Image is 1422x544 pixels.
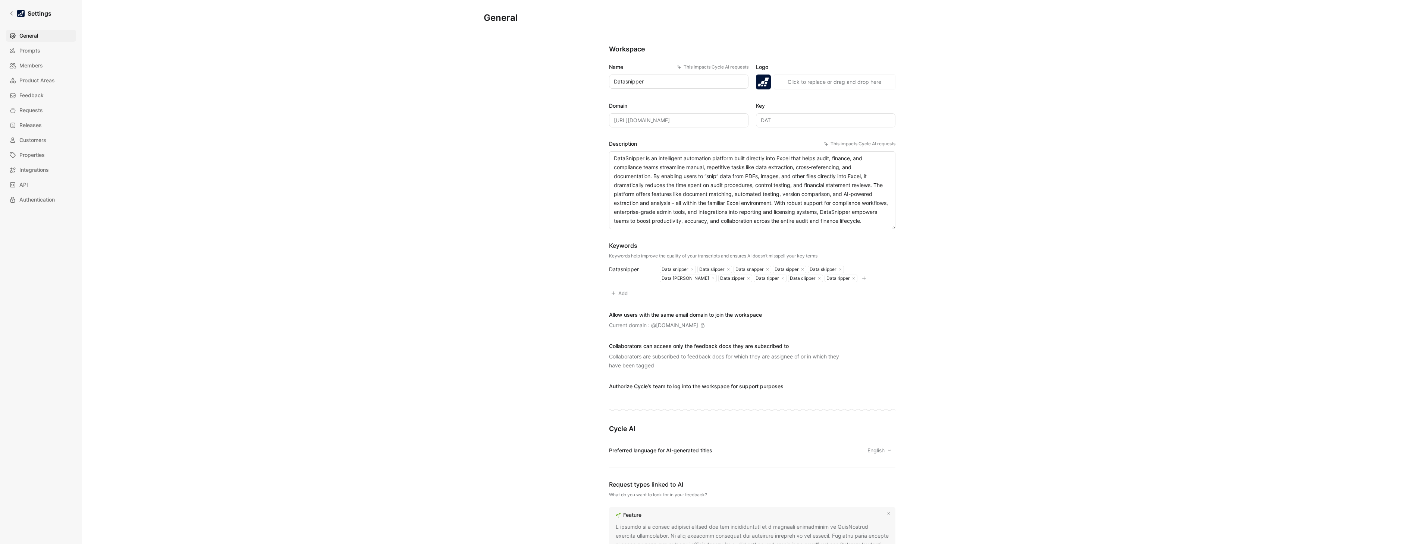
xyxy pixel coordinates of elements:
[19,91,44,100] span: Feedback
[6,119,76,131] a: Releases
[609,382,784,391] div: Authorize Cycle’s team to log into the workspace for support purposes
[28,9,51,18] h1: Settings
[660,275,709,281] div: Data [PERSON_NAME]
[609,446,712,455] div: Preferred language for AI-generated titles
[609,265,651,274] div: Datasnipper
[773,266,798,272] div: Data sipper
[609,492,895,498] div: What do you want to look for in your feedback?
[19,165,49,174] span: Integrations
[19,180,28,189] span: API
[756,63,895,72] label: Logo
[864,445,895,456] button: English
[824,140,895,148] div: This impacts Cycle AI requests
[6,60,76,72] a: Members
[698,266,724,272] div: Data slipper
[623,510,641,519] div: Feature
[754,275,779,281] div: Data tipper
[6,89,76,101] a: Feedback
[609,101,748,110] label: Domain
[6,75,76,86] a: Product Areas
[788,275,815,281] div: Data clipper
[19,76,55,85] span: Product Areas
[609,310,762,319] div: Allow users with the same email domain to join the workspace
[609,113,748,127] input: Some placeholder
[616,512,621,518] img: 🌱
[609,139,895,148] label: Description
[6,6,54,21] a: Settings
[609,342,848,351] div: Collaborators can access only the feedback docs they are subscribed to
[484,12,518,24] h1: General
[808,266,836,272] div: Data skipper
[867,446,886,455] span: English
[6,104,76,116] a: Requests
[609,63,748,72] label: Name
[656,321,698,330] div: [DOMAIN_NAME]
[825,275,850,281] div: Data ripper
[19,121,42,130] span: Releases
[19,136,46,145] span: Customers
[6,149,76,161] a: Properties
[677,63,748,71] div: This impacts Cycle AI requests
[734,266,763,272] div: Data snapper
[756,101,895,110] label: Key
[609,151,895,229] textarea: DataSnipper is an intelligent automation platform built directly into Excel that helps audit, fin...
[614,510,643,519] a: 🌱Feature
[19,195,55,204] span: Authentication
[609,352,848,370] div: Collaborators are subscribed to feedback docs for which they are assignee of or in which they hav...
[19,46,40,55] span: Prompts
[19,151,45,159] span: Properties
[609,241,817,250] div: Keywords
[774,75,895,89] button: Click to replace or drag and drop here
[609,45,895,54] h2: Workspace
[756,75,771,89] img: logo
[609,253,817,259] div: Keywords help improve the quality of your transcripts and ensures AI doesn’t misspell your key terms
[609,424,895,433] h2: Cycle AI
[6,30,76,42] a: General
[6,45,76,57] a: Prompts
[609,321,705,330] div: Current domain : @
[6,179,76,191] a: API
[19,31,38,40] span: General
[6,134,76,146] a: Customers
[6,164,76,176] a: Integrations
[6,194,76,206] a: Authentication
[19,61,43,70] span: Members
[719,275,744,281] div: Data zipper
[609,480,895,489] div: Request types linked to AI
[660,266,688,272] div: Data snipper
[19,106,43,115] span: Requests
[609,288,631,298] button: Add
